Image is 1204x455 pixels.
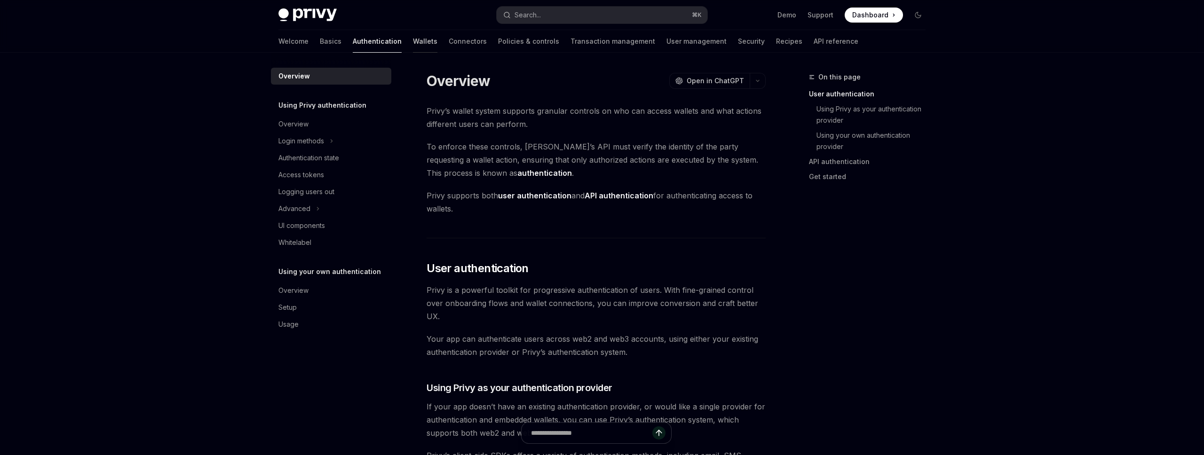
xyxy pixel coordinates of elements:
button: Send message [652,426,665,439]
h5: Using Privy authentication [278,100,366,111]
a: Using Privy as your authentication provider [809,102,933,128]
div: Search... [515,9,541,21]
img: dark logo [278,8,337,22]
span: ⌘ K [692,11,702,19]
a: Demo [777,10,796,20]
span: On this page [818,71,861,83]
a: Basics [320,30,341,53]
a: Wallets [413,30,437,53]
a: Support [808,10,833,20]
span: Privy supports both and for authenticating access to wallets. [427,189,766,215]
span: Privy’s wallet system supports granular controls on who can access wallets and what actions diffe... [427,104,766,131]
button: Toggle dark mode [911,8,926,23]
a: API reference [814,30,858,53]
h1: Overview [427,72,490,89]
div: UI components [278,220,325,231]
button: Open in ChatGPT [669,73,750,89]
strong: user authentication [498,191,571,200]
a: User management [666,30,727,53]
a: Authentication state [271,149,391,166]
span: Your app can authenticate users across web2 and web3 accounts, using either your existing authent... [427,332,766,359]
strong: API authentication [585,191,653,200]
button: Toggle Login methods section [271,133,391,149]
a: Overview [271,68,391,85]
a: Using your own authentication provider [809,128,933,154]
div: Logging users out [278,186,334,197]
a: Dashboard [845,8,903,23]
div: Advanced [278,203,310,214]
div: Whitelabel [278,237,311,248]
a: Transaction management [570,30,655,53]
span: Dashboard [852,10,888,20]
a: Security [738,30,765,53]
a: Overview [271,116,391,133]
h5: Using your own authentication [278,266,381,277]
span: Using Privy as your authentication provider [427,381,612,394]
a: Access tokens [271,166,391,183]
span: Open in ChatGPT [687,76,744,86]
a: Recipes [776,30,802,53]
button: Open search [497,7,707,24]
a: User authentication [809,86,933,102]
a: Get started [809,169,933,184]
a: Policies & controls [498,30,559,53]
div: Usage [278,319,299,330]
div: Authentication state [278,152,339,164]
span: To enforce these controls, [PERSON_NAME]’s API must verify the identity of the party requesting a... [427,140,766,180]
a: API authentication [809,154,933,169]
a: Overview [271,282,391,299]
div: Setup [278,302,297,313]
div: Access tokens [278,169,324,180]
a: Connectors [449,30,487,53]
span: User authentication [427,261,529,276]
a: Whitelabel [271,234,391,251]
strong: authentication [517,168,572,178]
a: Setup [271,299,391,316]
span: If your app doesn’t have an existing authentication provider, or would like a single provider for... [427,400,766,439]
a: Logging users out [271,183,391,200]
div: Overview [278,285,309,296]
input: Ask a question... [531,423,652,443]
div: Login methods [278,135,324,147]
a: Authentication [353,30,402,53]
a: UI components [271,217,391,234]
a: Usage [271,316,391,333]
a: Welcome [278,30,309,53]
div: Overview [278,71,310,82]
button: Toggle Advanced section [271,200,391,217]
div: Overview [278,118,309,130]
span: Privy is a powerful toolkit for progressive authentication of users. With fine-grained control ov... [427,283,766,323]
